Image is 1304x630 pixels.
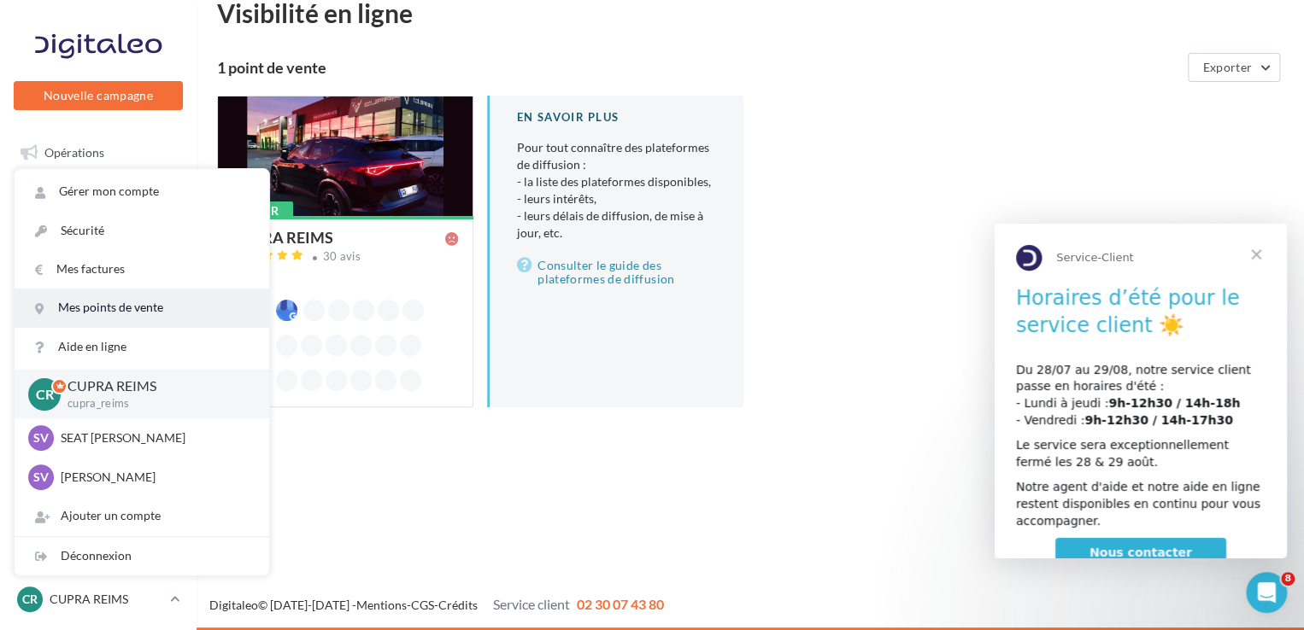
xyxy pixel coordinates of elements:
[10,434,186,484] a: PLV et print personnalisable
[577,596,664,612] span: 02 30 07 43 80
[15,289,269,327] a: Mes points de vente
[95,322,197,335] span: Nous contacter
[995,224,1287,558] iframe: Intercom live chat message
[10,391,186,427] a: Calendrier
[517,109,716,125] div: En savoir plus
[517,255,716,289] a: Consulter le guide des plateformes de diffusion
[68,396,242,411] p: cupra_reims
[44,145,104,160] span: Opérations
[33,429,49,446] span: SV
[14,81,183,110] button: Nouvelle campagne
[14,583,183,615] a: CR CUPRA REIMS
[1202,60,1252,74] span: Exporter
[33,469,49,486] span: SV
[517,173,716,190] li: - la liste des plateformes disponibles,
[15,172,269,211] a: Gérer mon compte
[356,598,407,612] a: Mentions
[517,207,716,242] li: - leurs délais de diffusion, de mise à jour, etc.
[1246,572,1287,613] iframe: Intercom live chat
[61,469,249,486] p: [PERSON_NAME]
[61,429,249,446] p: SEAT [PERSON_NAME]
[15,497,269,535] div: Ajouter un compte
[517,190,716,207] li: - leurs intérêts,
[15,212,269,250] a: Sécurité
[15,250,269,289] a: Mes factures
[10,264,186,300] a: Campagnes
[61,314,232,345] a: Nous contacter
[493,596,570,612] span: Service client
[411,598,434,612] a: CGS
[217,60,1181,75] div: 1 point de vente
[36,384,54,404] span: CR
[438,598,478,612] a: Crédits
[10,221,186,257] a: Visibilité en ligne
[50,591,163,608] p: CUPRA REIMS
[22,591,38,608] span: CR
[1188,53,1280,82] button: Exporter
[209,598,258,612] a: Digitaleo
[10,490,186,540] a: Campagnes DataOnDemand
[15,537,269,575] div: Déconnexion
[232,230,333,245] div: CUPRA REIMS
[15,328,269,366] a: Aide en ligne
[232,248,459,268] a: 30 avis
[10,135,186,171] a: Opérations
[1281,572,1295,586] span: 8
[10,178,186,214] a: Boîte de réception1
[68,376,242,396] p: CUPRA REIMS
[323,251,361,262] div: 30 avis
[517,139,716,242] p: Pour tout connaître des plateformes de diffusion :
[10,306,186,342] a: Contacts
[10,348,186,384] a: Médiathèque
[209,598,664,612] span: © [DATE]-[DATE] - - -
